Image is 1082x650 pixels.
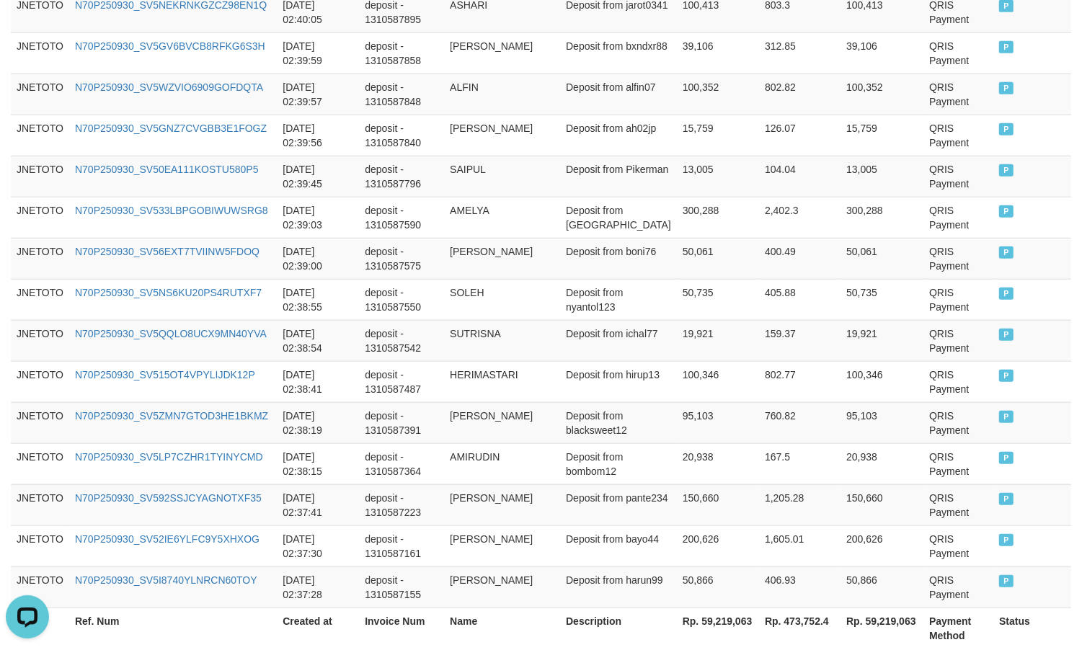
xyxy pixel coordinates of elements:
[444,566,560,607] td: [PERSON_NAME]
[560,607,677,649] th: Description
[277,566,359,607] td: [DATE] 02:37:28
[444,115,560,156] td: [PERSON_NAME]
[359,197,444,238] td: deposit - 1310587590
[999,575,1014,587] span: PAID
[75,451,263,463] a: N70P250930_SV5LP7CZHR1TYINYCMD
[277,32,359,74] td: [DATE] 02:39:59
[759,32,841,74] td: 312.85
[923,443,993,484] td: QRIS Payment
[359,525,444,566] td: deposit - 1310587161
[759,320,841,361] td: 159.37
[560,443,677,484] td: Deposit from bombom12
[923,525,993,566] td: QRIS Payment
[6,6,49,49] button: Open LiveChat chat widget
[759,115,841,156] td: 126.07
[677,484,759,525] td: 150,660
[75,410,268,422] a: N70P250930_SV5ZMN7GTOD3HE1BKMZ
[677,320,759,361] td: 19,921
[677,197,759,238] td: 300,288
[277,320,359,361] td: [DATE] 02:38:54
[69,607,277,649] th: Ref. Num
[560,361,677,402] td: Deposit from hirup13
[923,402,993,443] td: QRIS Payment
[677,566,759,607] td: 50,866
[75,492,262,504] a: N70P250930_SV592SSJCYAGNOTXF35
[11,74,69,115] td: JNETOTO
[999,452,1014,464] span: PAID
[444,197,560,238] td: AMELYA
[999,534,1014,546] span: PAID
[75,81,263,93] a: N70P250930_SV5WZVIO6909GOFDQTA
[841,361,923,402] td: 100,346
[359,484,444,525] td: deposit - 1310587223
[759,566,841,607] td: 406.93
[444,443,560,484] td: AMIRUDIN
[841,74,923,115] td: 100,352
[75,205,268,216] a: N70P250930_SV533LBPGOBIWUWSRG8
[11,115,69,156] td: JNETOTO
[277,361,359,402] td: [DATE] 02:38:41
[841,115,923,156] td: 15,759
[677,156,759,197] td: 13,005
[75,40,265,52] a: N70P250930_SV5GV6BVCB8RFKG6S3H
[277,74,359,115] td: [DATE] 02:39:57
[75,123,267,134] a: N70P250930_SV5GNZ7CVGBB3E1FOGZ
[277,115,359,156] td: [DATE] 02:39:56
[359,32,444,74] td: deposit - 1310587858
[560,32,677,74] td: Deposit from bxndxr88
[560,484,677,525] td: Deposit from pante234
[841,443,923,484] td: 20,938
[841,156,923,197] td: 13,005
[11,402,69,443] td: JNETOTO
[277,156,359,197] td: [DATE] 02:39:45
[560,525,677,566] td: Deposit from bayo44
[923,320,993,361] td: QRIS Payment
[359,361,444,402] td: deposit - 1310587487
[11,238,69,279] td: JNETOTO
[999,288,1014,300] span: PAID
[444,32,560,74] td: [PERSON_NAME]
[999,411,1014,423] span: PAID
[759,607,841,649] th: Rp. 473,752.4
[444,156,560,197] td: SAIPUL
[560,115,677,156] td: Deposit from ah02jp
[923,197,993,238] td: QRIS Payment
[560,320,677,361] td: Deposit from ichal77
[923,607,993,649] th: Payment Method
[841,607,923,649] th: Rp. 59,219,063
[359,566,444,607] td: deposit - 1310587155
[923,74,993,115] td: QRIS Payment
[841,320,923,361] td: 19,921
[75,246,260,257] a: N70P250930_SV56EXT7TVIINW5FDOQ
[999,370,1014,382] span: PAID
[444,279,560,320] td: SOLEH
[444,361,560,402] td: HERIMASTARI
[999,164,1014,177] span: PAID
[999,123,1014,135] span: PAID
[677,607,759,649] th: Rp. 59,219,063
[923,279,993,320] td: QRIS Payment
[277,402,359,443] td: [DATE] 02:38:19
[359,443,444,484] td: deposit - 1310587364
[841,279,923,320] td: 50,735
[444,525,560,566] td: [PERSON_NAME]
[75,164,259,175] a: N70P250930_SV50EA111KOSTU580P5
[444,402,560,443] td: [PERSON_NAME]
[11,197,69,238] td: JNETOTO
[359,115,444,156] td: deposit - 1310587840
[277,525,359,566] td: [DATE] 02:37:30
[759,238,841,279] td: 400.49
[277,484,359,525] td: [DATE] 02:37:41
[923,566,993,607] td: QRIS Payment
[75,287,262,298] a: N70P250930_SV5NS6KU20PS4RUTXF7
[560,197,677,238] td: Deposit from [GEOGRAPHIC_DATA]
[560,74,677,115] td: Deposit from alfin07
[759,361,841,402] td: 802.77
[759,525,841,566] td: 1,605.01
[444,74,560,115] td: ALFIN
[999,329,1014,341] span: PAID
[999,246,1014,259] span: PAID
[75,574,257,586] a: N70P250930_SV5I8740YLNRCN60TOY
[11,361,69,402] td: JNETOTO
[677,361,759,402] td: 100,346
